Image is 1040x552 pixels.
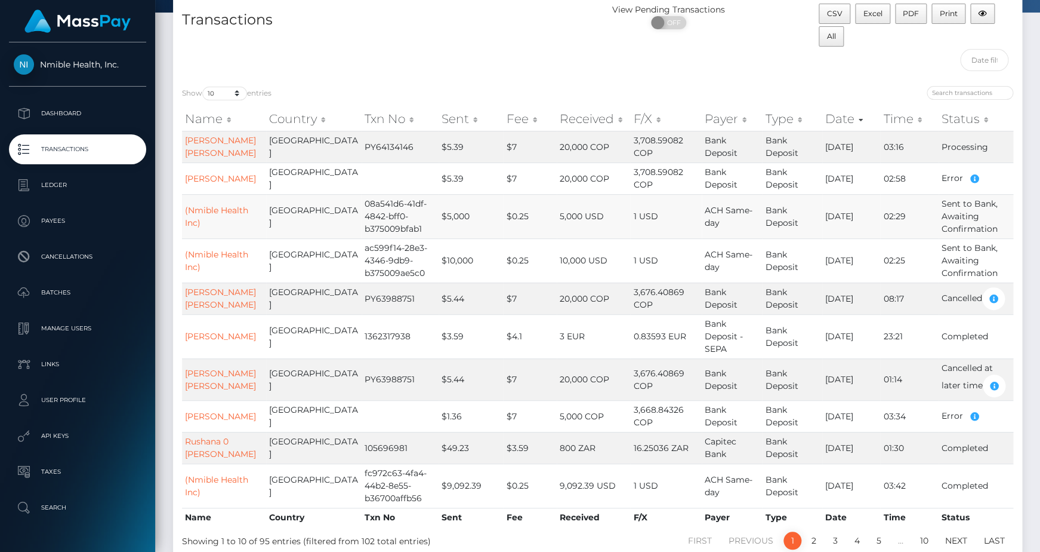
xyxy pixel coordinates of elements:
a: [PERSON_NAME] [185,173,256,184]
p: API Keys [14,427,141,445]
a: 2 [805,532,823,550]
p: Batches [14,284,141,302]
a: 1 [783,532,801,550]
td: PY63988751 [362,358,439,400]
a: Batches [9,278,146,308]
span: Capitec Bank [705,436,736,459]
td: 23:21 [880,314,939,358]
p: Payees [14,212,141,230]
span: Nmible Health, Inc. [9,59,146,70]
span: Bank Deposit [705,287,737,310]
td: 1362317938 [362,314,439,358]
a: [PERSON_NAME] [PERSON_NAME] [185,287,256,310]
h4: Transactions [182,10,589,30]
td: Error [939,400,1013,432]
span: Print [940,9,958,18]
th: Type: activate to sort column ascending [762,107,822,131]
td: 20,000 COP [557,358,630,400]
th: Payer: activate to sort column ascending [702,107,762,131]
td: $0.25 [503,238,557,283]
span: Bank Deposit [705,368,737,391]
th: F/X [630,508,702,527]
td: Bank Deposit [762,358,822,400]
select: Showentries [202,87,247,100]
td: [GEOGRAPHIC_DATA] [266,238,362,283]
td: [DATE] [822,238,880,283]
td: $7 [503,400,557,432]
a: Search [9,493,146,523]
td: 9,092.39 USD [557,464,630,508]
td: 16.25036 ZAR [630,432,702,464]
td: Bank Deposit [762,283,822,314]
a: [PERSON_NAME] [185,411,256,422]
td: 03:42 [880,464,939,508]
td: $7 [503,162,557,194]
span: Bank Deposit [705,167,737,190]
td: [GEOGRAPHIC_DATA] [266,314,362,358]
input: Search transactions [927,86,1013,100]
span: Bank Deposit [705,404,737,428]
td: $5.44 [439,283,503,314]
a: Payees [9,206,146,236]
a: Transactions [9,134,146,164]
td: [GEOGRAPHIC_DATA] [266,464,362,508]
a: User Profile [9,385,146,415]
a: Links [9,349,146,379]
a: [PERSON_NAME] [185,331,256,342]
td: 03:34 [880,400,939,432]
td: 20,000 COP [557,283,630,314]
td: Bank Deposit [762,162,822,194]
th: Sent: activate to sort column ascending [439,107,503,131]
td: Bank Deposit [762,194,822,238]
th: Country [266,508,362,527]
td: [GEOGRAPHIC_DATA] [266,432,362,464]
td: 03:16 [880,131,939,162]
p: Links [14,355,141,373]
td: [DATE] [822,131,880,162]
span: PDF [903,9,919,18]
button: Excel [855,4,890,24]
span: ACH Same-day [705,249,752,272]
th: Name [182,508,266,527]
td: $10,000 [439,238,503,283]
p: User Profile [14,391,141,409]
td: Bank Deposit [762,131,822,162]
td: Cancelled at later time [939,358,1013,400]
td: 3,668.84326 COP [630,400,702,432]
td: Bank Deposit [762,400,822,432]
td: 3,676.40869 COP [630,283,702,314]
td: $5.39 [439,131,503,162]
button: PDF [895,4,927,24]
a: Cancellations [9,242,146,272]
td: $7 [503,358,557,400]
td: ac599f14-28e3-4346-9db9-b375009ae5c0 [362,238,439,283]
span: Excel [863,9,882,18]
td: 08:17 [880,283,939,314]
td: Completed [939,314,1013,358]
td: $1.36 [439,400,503,432]
span: All [827,32,836,41]
td: 02:29 [880,194,939,238]
td: [DATE] [822,464,880,508]
td: $0.25 [503,194,557,238]
td: [GEOGRAPHIC_DATA] [266,283,362,314]
th: Date: activate to sort column ascending [822,107,880,131]
a: 3 [826,532,844,550]
th: Fee [503,508,557,527]
th: F/X: activate to sort column ascending [630,107,702,131]
p: Ledger [14,176,141,194]
button: Column visibility [970,4,995,24]
a: Rushana 0 [PERSON_NAME] [185,436,256,459]
td: $5,000 [439,194,503,238]
a: API Keys [9,421,146,451]
th: Country: activate to sort column ascending [266,107,362,131]
td: [DATE] [822,314,880,358]
td: [DATE] [822,283,880,314]
td: Processing [939,131,1013,162]
td: 1 USD [630,464,702,508]
th: Received: activate to sort column ascending [557,107,630,131]
td: 3,676.40869 COP [630,358,702,400]
p: Transactions [14,140,141,158]
img: Nmible Health, Inc. [14,54,34,75]
td: 08a541d6-41df-4842-bff0-b375009bfab1 [362,194,439,238]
